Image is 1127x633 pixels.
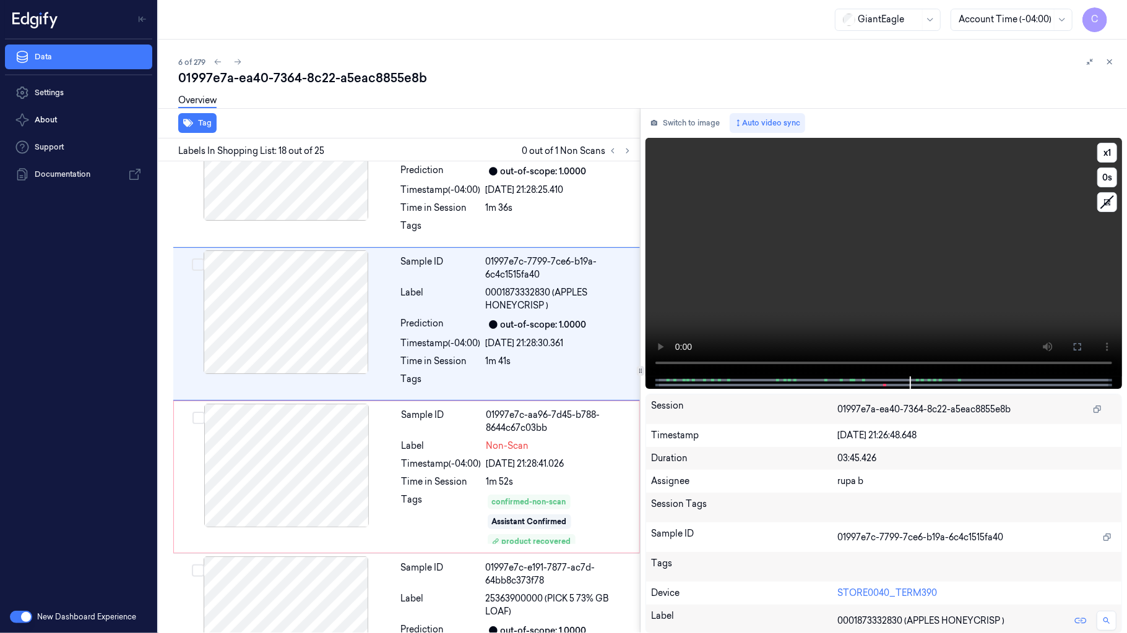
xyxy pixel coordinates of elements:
[522,143,635,158] span: 0 out of 1 Non Scans
[192,564,204,577] button: Select row
[837,403,1011,416] span: 01997e7a-ea40-7364-8c22-a5eac8855e8b
[1082,7,1107,32] button: C
[837,475,1116,488] div: rupa b
[1097,168,1117,187] button: 0s
[402,475,481,488] div: Time in Session
[492,496,566,508] div: confirmed-non-scan
[486,184,633,197] div: [DATE] 21:28:25.410
[192,412,205,424] button: Select row
[837,587,1116,600] div: STORE0040_TERM390
[837,452,1116,465] div: 03:45.426
[492,536,571,547] div: product recovered
[486,355,633,368] div: 1m 41s
[5,45,152,69] a: Data
[401,561,481,587] div: Sample ID
[486,475,632,488] div: 1m 52s
[5,80,152,105] a: Settings
[401,592,481,618] div: Label
[486,286,633,312] span: 0001873332830 (APPLES HONEYCRISP )
[178,57,205,67] span: 6 of 279
[651,452,837,465] div: Duration
[651,475,837,488] div: Assignee
[192,258,204,271] button: Select row
[402,409,481,435] div: Sample ID
[486,592,633,618] span: 25363900000 (PICK 5 73% GB LOAF)
[178,69,1117,87] div: 01997e7a-ea40-7364-8c22-a5eac8855e8b
[730,113,805,133] button: Auto video sync
[401,373,481,393] div: Tags
[401,202,481,215] div: Time in Session
[5,162,152,187] a: Documentation
[646,113,725,133] button: Switch to image
[132,9,152,29] button: Toggle Navigation
[402,457,481,470] div: Timestamp (-04:00)
[1097,143,1117,163] button: x1
[651,399,837,419] div: Session
[837,429,1116,442] div: [DATE] 21:26:48.648
[486,202,633,215] div: 1m 36s
[651,610,837,632] div: Label
[486,457,632,470] div: [DATE] 21:28:41.026
[401,286,481,312] div: Label
[178,145,324,158] span: Labels In Shopping List: 18 out of 25
[501,165,587,178] div: out-of-scope: 1.0000
[486,561,633,587] div: 01997e7c-e191-7877-ac7d-64bb8c373f78
[492,516,567,527] div: Assistant Confirmed
[401,184,481,197] div: Timestamp (-04:00)
[837,531,1003,544] span: 01997e7c-7799-7ce6-b19a-6c4c1515fa40
[401,355,481,368] div: Time in Session
[651,557,837,577] div: Tags
[651,498,837,517] div: Session Tags
[486,440,529,452] span: Non-Scan
[651,429,837,442] div: Timestamp
[178,113,217,133] button: Tag
[486,337,633,350] div: [DATE] 21:28:30.361
[178,94,217,108] a: Overview
[401,255,481,281] div: Sample ID
[401,219,481,239] div: Tags
[486,409,632,435] div: 01997e7c-aa96-7d45-b788-8644c67c03bb
[401,164,481,179] div: Prediction
[651,587,837,600] div: Device
[486,255,633,281] div: 01997e7c-7799-7ce6-b19a-6c4c1515fa40
[402,440,481,452] div: Label
[651,527,837,547] div: Sample ID
[837,614,1004,627] span: 0001873332830 (APPLES HONEYCRISP )
[401,317,481,332] div: Prediction
[401,337,481,350] div: Timestamp (-04:00)
[5,135,152,159] a: Support
[5,108,152,132] button: About
[402,493,481,545] div: Tags
[501,318,587,331] div: out-of-scope: 1.0000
